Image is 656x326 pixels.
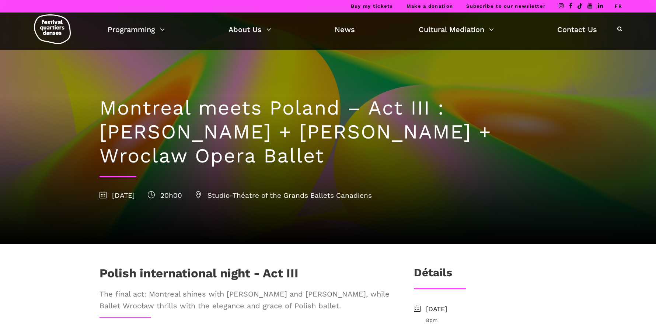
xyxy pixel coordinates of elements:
[426,316,556,324] span: 8pm
[100,96,556,168] h1: Montreal meets Poland – Act III : [PERSON_NAME] + [PERSON_NAME] + Wroclaw Opera Ballet
[419,23,494,36] a: Cultural Mediation
[100,288,390,312] span: The final act: Montreal shines with [PERSON_NAME] and [PERSON_NAME], while Ballet Wrocław thrills...
[34,14,71,44] img: logo-fqd-med
[414,266,452,284] h3: Détails
[351,3,393,9] a: Buy my tickets
[195,191,372,200] span: Studio-Théatre of the Grands Ballets Canadiens
[406,3,453,9] a: Make a donation
[148,191,182,200] span: 20h00
[615,3,622,9] a: FR
[108,23,165,36] a: Programming
[228,23,271,36] a: About Us
[100,266,299,284] h1: Polish international night - Act III
[466,3,545,9] a: Subscribe to our newsletter
[426,304,556,315] span: [DATE]
[335,23,355,36] a: News
[557,23,597,36] a: Contact Us
[100,191,135,200] span: [DATE]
